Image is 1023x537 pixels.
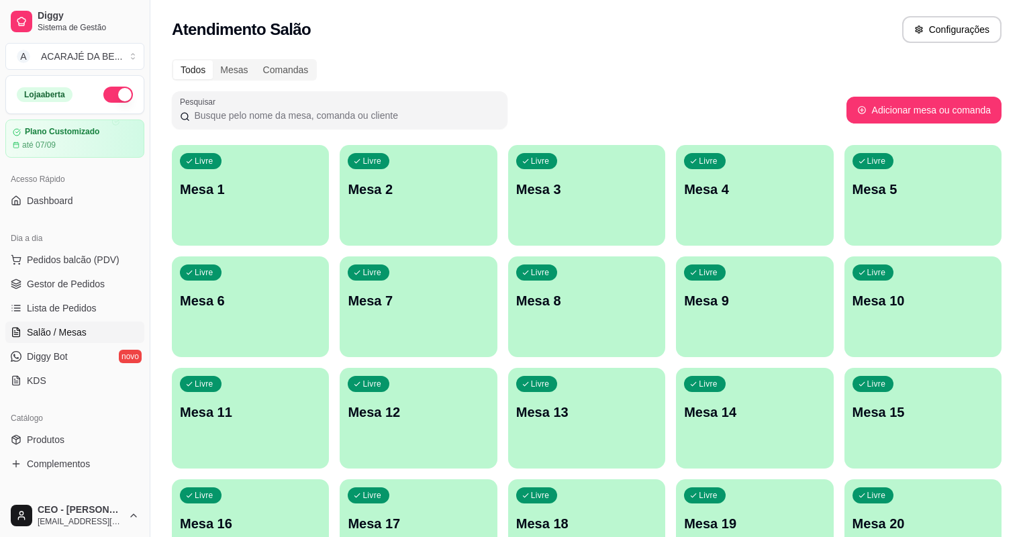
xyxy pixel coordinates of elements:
a: Diggy Botnovo [5,346,144,367]
button: LivreMesa 13 [508,368,665,469]
p: Livre [867,379,886,389]
p: Mesa 8 [516,291,657,310]
button: Pedidos balcão (PDV) [5,249,144,271]
p: Mesa 18 [516,514,657,533]
button: Adicionar mesa ou comanda [846,97,1002,124]
a: Gestor de Pedidos [5,273,144,295]
p: Mesa 1 [180,180,321,199]
button: CEO - [PERSON_NAME][EMAIL_ADDRESS][DOMAIN_NAME] [5,499,144,532]
button: LivreMesa 11 [172,368,329,469]
p: Mesa 14 [684,403,825,422]
a: Complementos [5,453,144,475]
p: Mesa 17 [348,514,489,533]
p: Mesa 20 [852,514,993,533]
a: KDS [5,370,144,391]
div: ACARAJÉ DA BE ... [41,50,122,63]
label: Pesquisar [180,96,220,107]
span: [EMAIL_ADDRESS][DOMAIN_NAME] [38,516,123,527]
button: Configurações [902,16,1002,43]
div: Comandas [256,60,316,79]
span: Gestor de Pedidos [27,277,105,291]
button: Alterar Status [103,87,133,103]
span: KDS [27,374,46,387]
a: Salão / Mesas [5,322,144,343]
span: Sistema de Gestão [38,22,139,33]
div: Dia a dia [5,228,144,249]
p: Livre [531,267,550,278]
div: Mesas [213,60,255,79]
button: LivreMesa 2 [340,145,497,246]
p: Livre [362,490,381,501]
button: LivreMesa 15 [844,368,1002,469]
a: DiggySistema de Gestão [5,5,144,38]
p: Mesa 13 [516,403,657,422]
p: Livre [195,156,213,166]
p: Livre [362,267,381,278]
p: Livre [362,379,381,389]
span: Produtos [27,433,64,446]
p: Mesa 2 [348,180,489,199]
button: LivreMesa 12 [340,368,497,469]
span: Diggy Bot [27,350,68,363]
p: Mesa 6 [180,291,321,310]
span: Lista de Pedidos [27,301,97,315]
input: Pesquisar [190,109,499,122]
p: Livre [531,379,550,389]
span: CEO - [PERSON_NAME] [38,504,123,516]
p: Livre [699,156,718,166]
p: Mesa 5 [852,180,993,199]
a: Produtos [5,429,144,450]
span: Pedidos balcão (PDV) [27,253,119,266]
p: Livre [195,267,213,278]
p: Mesa 16 [180,514,321,533]
p: Livre [531,490,550,501]
p: Livre [867,490,886,501]
span: Complementos [27,457,90,471]
button: LivreMesa 1 [172,145,329,246]
p: Mesa 15 [852,403,993,422]
p: Livre [362,156,381,166]
button: LivreMesa 3 [508,145,665,246]
span: Diggy [38,10,139,22]
article: até 07/09 [22,140,56,150]
button: LivreMesa 14 [676,368,833,469]
p: Livre [195,379,213,389]
div: Catálogo [5,407,144,429]
p: Livre [699,379,718,389]
span: A [17,50,30,63]
button: LivreMesa 6 [172,256,329,357]
button: LivreMesa 8 [508,256,665,357]
p: Livre [195,490,213,501]
button: LivreMesa 7 [340,256,497,357]
p: Livre [699,267,718,278]
div: Acesso Rápido [5,168,144,190]
p: Livre [867,156,886,166]
p: Livre [531,156,550,166]
span: Salão / Mesas [27,326,87,339]
p: Mesa 11 [180,403,321,422]
p: Livre [867,267,886,278]
span: Dashboard [27,194,73,207]
button: LivreMesa 5 [844,145,1002,246]
div: Loja aberta [17,87,72,102]
h2: Atendimento Salão [172,19,311,40]
p: Mesa 3 [516,180,657,199]
button: Select a team [5,43,144,70]
a: Lista de Pedidos [5,297,144,319]
p: Livre [699,490,718,501]
p: Mesa 4 [684,180,825,199]
div: Todos [173,60,213,79]
p: Mesa 9 [684,291,825,310]
article: Plano Customizado [25,127,99,137]
p: Mesa 19 [684,514,825,533]
p: Mesa 10 [852,291,993,310]
button: LivreMesa 4 [676,145,833,246]
button: LivreMesa 9 [676,256,833,357]
p: Mesa 12 [348,403,489,422]
p: Mesa 7 [348,291,489,310]
a: Plano Customizadoaté 07/09 [5,119,144,158]
button: LivreMesa 10 [844,256,1002,357]
a: Dashboard [5,190,144,211]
